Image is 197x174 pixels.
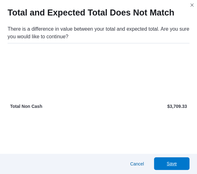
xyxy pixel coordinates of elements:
div: There is a difference in value between your total and expected total. Are you sure you would like... [8,25,189,40]
span: Save [167,160,177,167]
button: Closes this modal window [188,1,196,9]
span: Cancel [130,161,144,167]
button: Cancel [127,158,146,170]
button: Save [154,157,189,170]
h1: Total and Expected Total Does Not Match [8,8,174,18]
p: Total Non Cash [10,103,97,109]
p: $3,709.33 [100,103,187,109]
